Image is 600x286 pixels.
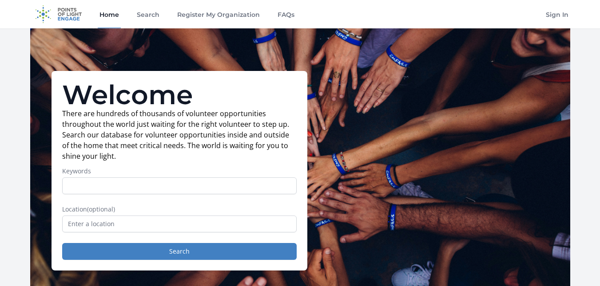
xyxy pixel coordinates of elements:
[87,205,115,213] span: (optional)
[62,215,297,232] input: Enter a location
[62,243,297,260] button: Search
[62,205,297,214] label: Location
[62,167,297,176] label: Keywords
[62,82,297,108] h1: Welcome
[62,108,297,161] p: There are hundreds of thousands of volunteer opportunities throughout the world just waiting for ...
